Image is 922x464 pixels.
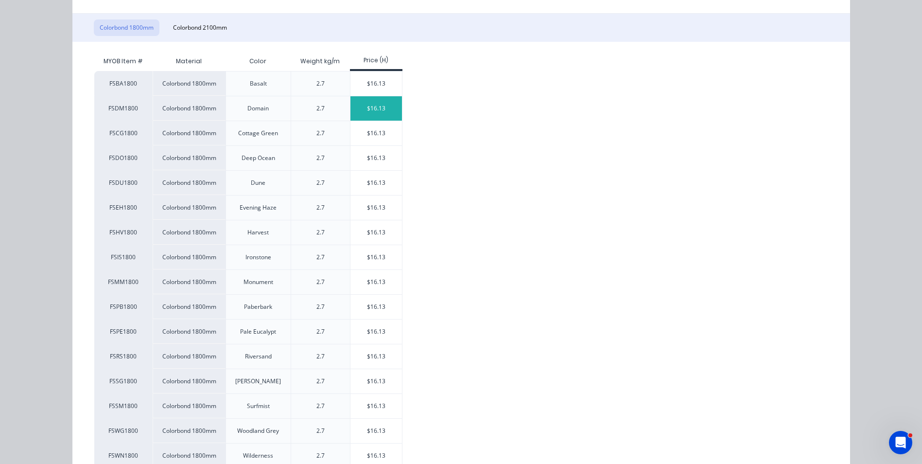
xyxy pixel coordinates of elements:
[153,369,226,393] div: Colorbond 1800mm
[244,278,273,286] div: Monument
[153,344,226,369] div: Colorbond 1800mm
[94,369,153,393] div: FSSG1800
[153,145,226,170] div: Colorbond 1800mm
[94,19,159,36] button: Colorbond 1800mm
[237,427,279,435] div: Woodland Grey
[153,245,226,269] div: Colorbond 1800mm
[247,104,269,113] div: Domain
[94,121,153,145] div: FSCG1800
[245,253,271,262] div: Ironstone
[350,295,402,319] div: $16.13
[316,154,325,162] div: 2.7
[245,352,272,361] div: Riversand
[244,303,272,311] div: Paberbark
[316,451,325,460] div: 2.7
[94,96,153,121] div: FSDM1800
[350,71,402,96] div: $16.13
[153,96,226,121] div: Colorbond 1800mm
[94,170,153,195] div: FSDU1800
[153,195,226,220] div: Colorbond 1800mm
[238,129,278,138] div: Cottage Green
[235,377,281,386] div: [PERSON_NAME]
[94,269,153,294] div: FSMM1800
[316,327,325,336] div: 2.7
[94,393,153,418] div: FSSM1800
[153,71,226,96] div: Colorbond 1800mm
[251,178,265,187] div: Dune
[350,146,402,170] div: $16.13
[316,203,325,212] div: 2.7
[153,121,226,145] div: Colorbond 1800mm
[153,418,226,443] div: Colorbond 1800mm
[350,419,402,443] div: $16.13
[153,393,226,418] div: Colorbond 1800mm
[316,427,325,435] div: 2.7
[94,71,153,96] div: FSBA1800
[167,19,233,36] button: Colorbond 2100mm
[316,377,325,386] div: 2.7
[242,154,275,162] div: Deep Ocean
[316,178,325,187] div: 2.7
[316,303,325,311] div: 2.7
[350,96,402,121] div: $16.13
[316,129,325,138] div: 2.7
[240,327,276,336] div: Pale Eucalypt
[350,56,403,65] div: Price (H)
[316,278,325,286] div: 2.7
[242,49,274,73] div: Color
[153,170,226,195] div: Colorbond 1800mm
[247,402,270,410] div: Surfmist
[240,203,277,212] div: Evening Haze
[94,145,153,170] div: FSDO1800
[153,319,226,344] div: Colorbond 1800mm
[350,196,402,220] div: $16.13
[153,220,226,245] div: Colorbond 1800mm
[243,451,273,460] div: Wilderness
[350,344,402,369] div: $16.13
[153,52,226,71] div: Material
[316,79,325,88] div: 2.7
[153,269,226,294] div: Colorbond 1800mm
[350,220,402,245] div: $16.13
[94,319,153,344] div: FSPE1800
[293,49,348,73] div: Weight kg/m
[94,344,153,369] div: FSRS1800
[94,245,153,269] div: FSIS1800
[889,431,912,454] iframe: Intercom live chat
[316,402,325,410] div: 2.7
[350,394,402,418] div: $16.13
[350,245,402,269] div: $16.13
[350,320,402,344] div: $16.13
[94,418,153,443] div: FSWG1800
[350,369,402,393] div: $16.13
[316,104,325,113] div: 2.7
[316,228,325,237] div: 2.7
[94,52,153,71] div: MYOB Item #
[316,352,325,361] div: 2.7
[94,195,153,220] div: FSEH1800
[153,294,226,319] div: Colorbond 1800mm
[350,270,402,294] div: $16.13
[350,171,402,195] div: $16.13
[94,220,153,245] div: FSHV1800
[250,79,267,88] div: Basalt
[94,294,153,319] div: FSPB1800
[350,121,402,145] div: $16.13
[247,228,269,237] div: Harvest
[316,253,325,262] div: 2.7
